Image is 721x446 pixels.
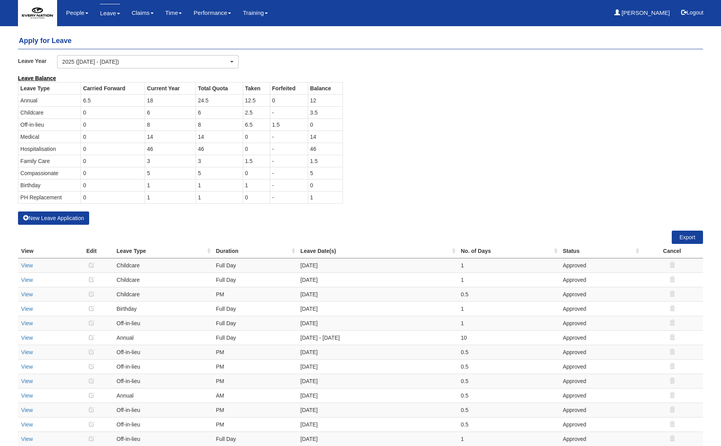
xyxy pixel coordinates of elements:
th: Duration : activate to sort column ascending [213,244,297,258]
td: Childcare [113,272,213,287]
th: Edit [70,244,113,258]
td: 18 [145,94,196,106]
a: View [21,306,33,312]
td: 0 [81,179,145,191]
td: 1.5 [243,155,270,167]
td: 1 [196,191,243,203]
button: Logout [676,3,709,22]
td: 0.5 [457,403,560,417]
div: 2025 ([DATE] - [DATE]) [62,58,229,66]
td: Childcare [18,106,81,118]
a: Claims [132,4,154,22]
a: [PERSON_NAME] [614,4,670,22]
th: Carried Forward [81,82,145,94]
td: Approved [560,258,641,272]
td: Birthday [18,179,81,191]
button: New Leave Application [18,211,89,225]
td: Full Day [213,432,297,446]
td: 0 [81,143,145,155]
td: Approved [560,403,641,417]
a: View [21,378,33,384]
td: 10 [457,330,560,345]
td: 6.5 [243,118,270,131]
td: 0 [81,191,145,203]
td: 0.5 [457,388,560,403]
td: Off-in-lieu [113,374,213,388]
a: View [21,320,33,326]
td: Family Care [18,155,81,167]
td: 0.5 [457,345,560,359]
td: Approved [560,272,641,287]
td: [DATE] [297,417,457,432]
b: Leave Balance [18,75,56,81]
td: 1 [457,272,560,287]
td: Off-in-lieu [113,359,213,374]
td: Full Day [213,330,297,345]
a: Export [672,231,703,244]
th: Status : activate to sort column ascending [560,244,641,258]
a: View [21,364,33,370]
a: View [21,392,33,399]
a: View [21,407,33,413]
td: Approved [560,330,641,345]
td: Off-in-lieu [113,316,213,330]
td: 0 [81,167,145,179]
td: 0 [81,155,145,167]
td: - [270,155,308,167]
a: View [21,349,33,355]
td: 1.5 [308,155,343,167]
td: 14 [196,131,243,143]
button: 2025 ([DATE] - [DATE]) [57,55,239,68]
td: Approved [560,374,641,388]
td: 46 [196,143,243,155]
a: Training [243,4,268,22]
td: 14 [308,131,343,143]
td: 0 [243,131,270,143]
td: 1.5 [270,118,308,131]
th: Taken [243,82,270,94]
td: [DATE] [297,432,457,446]
td: PM [213,287,297,301]
td: 1 [308,191,343,203]
th: Balance [308,82,343,94]
a: View [21,291,33,297]
td: 0 [81,131,145,143]
td: 3 [145,155,196,167]
td: 8 [145,118,196,131]
a: Time [165,4,182,22]
td: 6.5 [81,94,145,106]
td: 46 [308,143,343,155]
td: 12.5 [243,94,270,106]
td: 0 [81,118,145,131]
td: 6 [196,106,243,118]
td: - [270,179,308,191]
td: Annual [113,388,213,403]
td: 1 [196,179,243,191]
td: [DATE] - [DATE] [297,330,457,345]
td: 1 [145,179,196,191]
td: 0.5 [457,359,560,374]
th: Total Quota [196,82,243,94]
a: View [21,436,33,442]
td: 8 [196,118,243,131]
a: View [21,262,33,269]
td: 0 [308,179,343,191]
td: Approved [560,432,641,446]
td: 3.5 [308,106,343,118]
th: Leave Type [18,82,81,94]
a: View [21,421,33,428]
td: PM [213,345,297,359]
a: Performance [194,4,231,22]
td: 1 [457,432,560,446]
th: Cancel [641,244,703,258]
td: Full Day [213,258,297,272]
td: 46 [145,143,196,155]
td: 24.5 [196,94,243,106]
td: - [270,106,308,118]
td: [DATE] [297,316,457,330]
td: Annual [113,330,213,345]
th: Current Year [145,82,196,94]
td: Hospitalisation [18,143,81,155]
td: 0.5 [457,374,560,388]
td: Full Day [213,301,297,316]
